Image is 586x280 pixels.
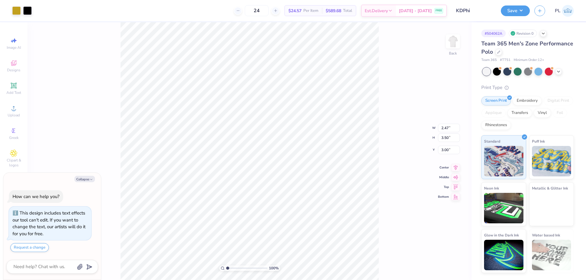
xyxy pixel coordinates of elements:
div: Transfers [508,108,532,118]
span: Team 365 Men's Zone Performance Polo [481,40,573,55]
div: Print Type [481,84,574,91]
span: Add Text [6,90,21,95]
span: [DATE] - [DATE] [399,8,432,14]
input: – – [245,5,269,16]
div: # 504062A [481,30,506,37]
span: Team 365 [481,58,497,63]
span: Greek [9,135,19,140]
div: Vinyl [534,108,551,118]
span: Clipart & logos [3,158,24,168]
span: Designs [7,68,20,73]
div: Screen Print [481,96,511,105]
span: Bottom [438,195,449,199]
span: Water based Ink [532,232,560,238]
span: FREE [436,9,442,13]
button: Collapse [74,176,95,182]
div: Embroidery [513,96,542,105]
span: 100 % [269,265,279,271]
div: Applique [481,108,506,118]
img: Princess Leyva [562,5,574,17]
img: Back [447,35,459,48]
span: Minimum Order: 12 + [514,58,544,63]
img: Glow in the Dark Ink [484,240,523,270]
div: Back [449,51,457,56]
div: Foil [553,108,567,118]
span: Glow in the Dark Ink [484,232,519,238]
img: Puff Ink [532,146,571,176]
span: Neon Ink [484,185,499,191]
span: Image AI [7,45,21,50]
span: Total [343,8,352,14]
span: Standard [484,138,500,144]
img: Metallic & Glitter Ink [532,193,571,223]
div: Digital Print [544,96,573,105]
button: Request a change [10,243,49,252]
span: Per Item [303,8,318,14]
span: Upload [8,113,20,118]
span: PL [555,7,560,14]
div: Revision 0 [509,30,537,37]
div: This design includes text effects our tool can't edit. If you want to change the text, our artist... [13,210,85,237]
span: Puff Ink [532,138,545,144]
img: Standard [484,146,523,176]
a: PL [555,5,574,17]
span: Center [438,165,449,170]
span: # TT51 [500,58,511,63]
img: Water based Ink [532,240,571,270]
span: Middle [438,175,449,179]
button: Save [501,5,530,16]
div: Rhinestones [481,121,511,130]
span: Metallic & Glitter Ink [532,185,568,191]
div: How can we help you? [13,193,60,200]
span: Est. Delivery [365,8,388,14]
input: Untitled Design [451,5,496,17]
img: Neon Ink [484,193,523,223]
span: Top [438,185,449,189]
span: $24.57 [288,8,302,14]
span: $589.68 [326,8,341,14]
